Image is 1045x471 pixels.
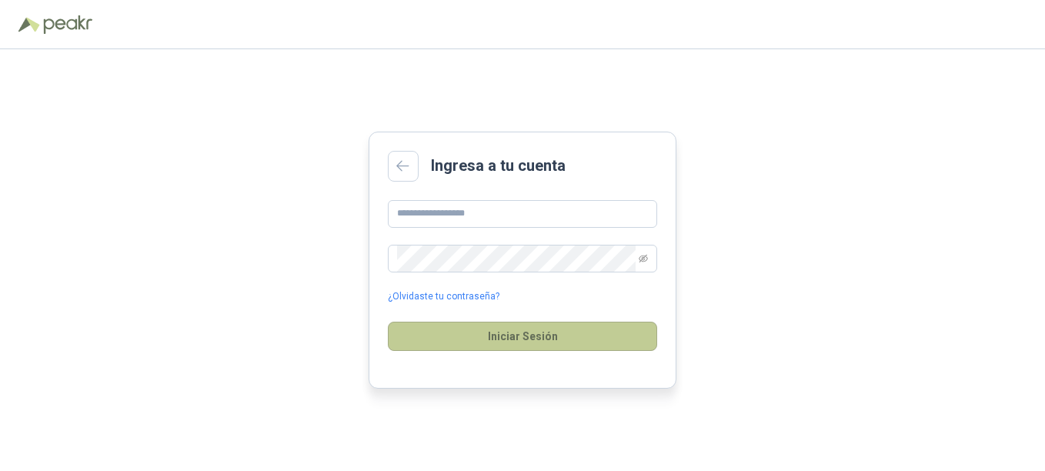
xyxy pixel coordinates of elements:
span: eye-invisible [639,254,648,263]
img: Logo [18,17,40,32]
h2: Ingresa a tu cuenta [431,154,566,178]
img: Peakr [43,15,92,34]
button: Iniciar Sesión [388,322,657,351]
a: ¿Olvidaste tu contraseña? [388,289,499,304]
